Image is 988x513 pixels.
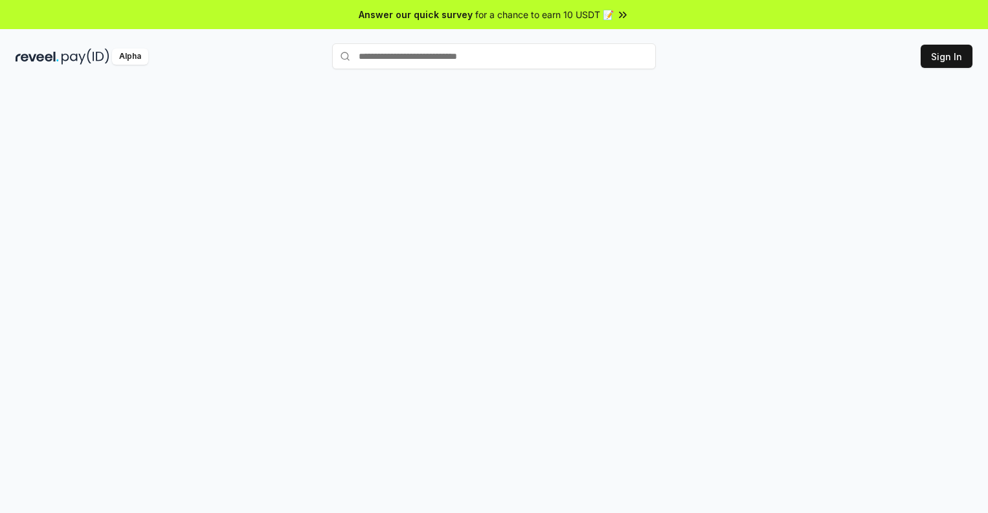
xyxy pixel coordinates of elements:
[62,49,109,65] img: pay_id
[16,49,59,65] img: reveel_dark
[921,45,972,68] button: Sign In
[112,49,148,65] div: Alpha
[359,8,473,21] span: Answer our quick survey
[475,8,614,21] span: for a chance to earn 10 USDT 📝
